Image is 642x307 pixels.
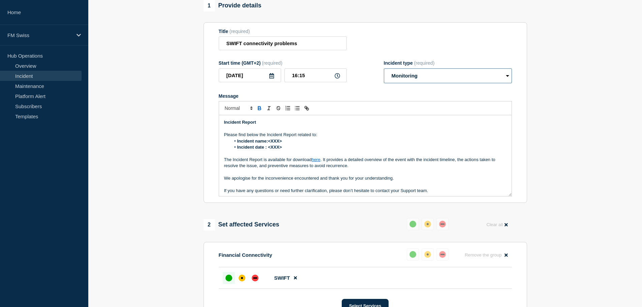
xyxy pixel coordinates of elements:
[436,248,449,260] button: down
[482,218,512,231] button: Clear all
[219,60,347,66] div: Start time (GMT+2)
[439,221,446,227] div: down
[237,145,282,150] strong: Incident date : <XXX>
[219,29,347,34] div: Title
[283,104,293,112] button: Toggle ordered list
[219,68,281,82] input: YYYY-MM-DD
[224,120,256,125] strong: Incident Report
[407,248,419,260] button: up
[409,221,416,227] div: up
[422,218,434,230] button: affected
[224,175,507,181] p: We apologise for the inconvenience encountered and thank you for your understanding.
[224,157,507,169] p: The Incident Report is available for download . It provides a detailed overview of the event with...
[225,275,232,281] div: up
[252,275,258,281] div: down
[439,251,446,258] div: down
[384,68,512,83] select: Incident type
[424,251,431,258] div: affected
[7,32,72,38] p: FM Swiss
[409,251,416,258] div: up
[204,219,215,231] span: 2
[407,218,419,230] button: up
[204,219,279,231] div: Set affected Services
[264,104,274,112] button: Toggle italic text
[219,115,512,196] div: Message
[224,132,507,138] p: Please find below the Incident Report related to:
[224,188,507,194] p: If you have any questions or need further clarification, please don’t hesitate to contact your Su...
[274,104,283,112] button: Toggle strikethrough text
[230,29,250,34] span: (required)
[302,104,311,112] button: Toggle link
[465,252,502,257] span: Remove the group
[239,275,245,281] div: affected
[384,60,512,66] div: Incident type
[274,275,290,281] span: SWIFT
[219,252,272,258] p: Financial Connectivity
[255,104,264,112] button: Toggle bold text
[219,93,512,99] div: Message
[219,36,347,50] input: Title
[414,60,435,66] span: (required)
[293,104,302,112] button: Toggle bulleted list
[222,104,255,112] span: Font size
[424,221,431,227] div: affected
[237,139,282,144] strong: Incident name:<XXX>
[461,248,512,262] button: Remove the group
[312,157,320,162] a: here
[436,218,449,230] button: down
[262,60,282,66] span: (required)
[284,68,347,82] input: HH:MM
[422,248,434,260] button: affected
